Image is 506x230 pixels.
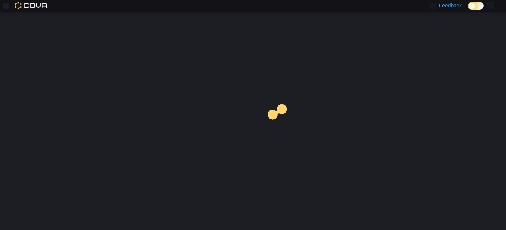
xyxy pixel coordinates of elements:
img: Cova [15,2,48,9]
img: cova-loader [253,99,309,155]
input: Dark Mode [468,2,484,10]
span: Feedback [439,2,462,9]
